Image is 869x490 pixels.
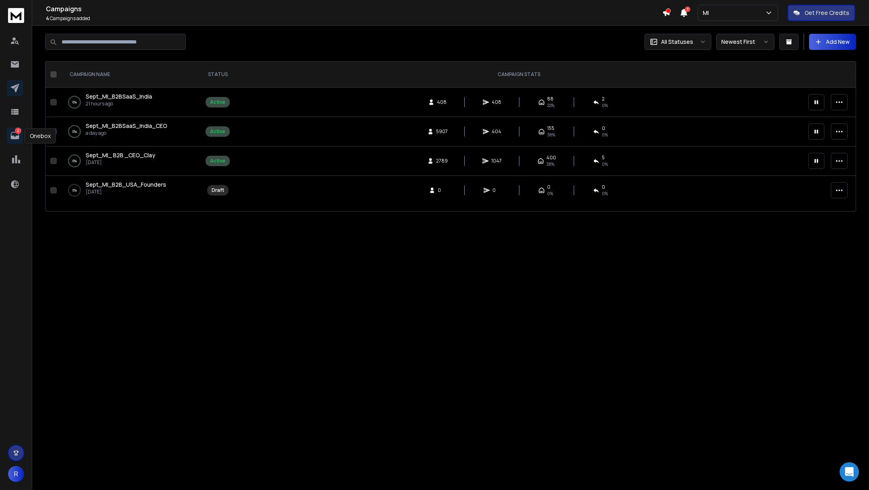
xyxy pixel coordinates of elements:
[15,128,21,134] p: 2
[436,128,448,135] span: 5907
[547,132,555,138] span: 38 %
[547,190,553,197] span: 0%
[210,99,225,105] div: Active
[438,187,446,194] span: 0
[602,190,608,197] span: 0%
[212,187,224,194] div: Draft
[546,154,556,161] span: 400
[547,102,554,109] span: 22 %
[491,158,502,164] span: 1047
[436,158,448,164] span: 2789
[86,130,167,136] p: a day ago
[437,99,447,105] span: 408
[547,184,550,190] span: 0
[547,125,554,132] span: 155
[86,151,155,159] a: Sept_MI_ B2B _CEO_Clay
[685,6,690,12] span: 7
[86,181,166,188] span: Sept_MI_B2B_USA_Founders
[492,128,501,135] span: 404
[703,9,712,17] p: MI
[60,88,201,117] td: 0%Sept_MI_B2BSaaS_India21 hours ago
[602,154,605,161] span: 5
[602,184,605,190] span: 0
[602,132,608,138] span: 0 %
[86,101,152,107] p: 21 hours ago
[46,15,49,22] span: 4
[72,186,77,194] p: 0 %
[602,96,605,102] span: 2
[661,38,693,46] p: All Statuses
[788,5,855,21] button: Get Free Credits
[201,62,235,88] th: STATUS
[60,62,201,88] th: CAMPAIGN NAME
[805,9,849,17] p: Get Free Credits
[72,157,77,165] p: 0 %
[86,122,167,130] a: Sept_MI_B2BSaaS_India_CEO
[86,93,152,100] span: Sept_MI_B2BSaaS_India
[602,161,608,167] span: 0 %
[547,96,554,102] span: 88
[86,159,155,166] p: [DATE]
[60,146,201,176] td: 0%Sept_MI_ B2B _CEO_Clay[DATE]
[210,158,225,164] div: Active
[72,98,77,106] p: 0 %
[602,102,608,109] span: 0 %
[86,189,166,195] p: [DATE]
[492,99,501,105] span: 408
[546,161,554,167] span: 38 %
[46,4,662,14] h1: Campaigns
[46,15,662,22] p: Campaigns added
[86,181,166,189] a: Sept_MI_B2B_USA_Founders
[7,128,23,144] a: 2
[840,462,859,482] div: Open Intercom Messenger
[8,8,24,23] img: logo
[86,93,152,101] a: Sept_MI_B2BSaaS_India
[25,128,56,144] div: Onebox
[60,176,201,205] td: 0%Sept_MI_B2B_USA_Founders[DATE]
[72,128,77,136] p: 0 %
[210,128,225,135] div: Active
[492,187,500,194] span: 0
[716,34,774,50] button: Newest First
[60,117,201,146] td: 0%Sept_MI_B2BSaaS_India_CEOa day ago
[602,125,605,132] span: 0
[809,34,856,50] button: Add New
[8,466,24,482] button: R
[235,62,803,88] th: CAMPAIGN STATS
